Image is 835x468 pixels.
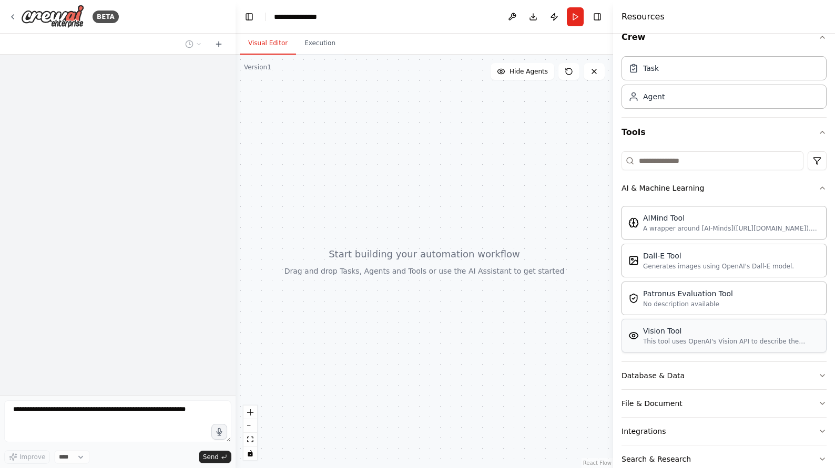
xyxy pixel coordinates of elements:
[21,5,84,28] img: Logo
[643,224,820,233] div: A wrapper around [AI-Minds]([URL][DOMAIN_NAME]). Useful for when you need answers to questions fr...
[491,63,554,80] button: Hide Agents
[211,424,227,440] button: Click to speak your automation idea
[622,202,827,361] div: AI & Machine Learning
[181,38,206,50] button: Switch to previous chat
[93,11,119,23] div: BETA
[622,426,666,436] div: Integrations
[242,9,257,24] button: Hide left sidebar
[296,33,344,55] button: Execution
[210,38,227,50] button: Start a new chat
[628,217,639,228] img: AIMindTool
[4,450,50,464] button: Improve
[643,337,820,346] div: This tool uses OpenAI's Vision API to describe the contents of an image.
[643,262,794,271] div: Generates images using OpenAI's Dall-E model.
[243,433,257,446] button: fit view
[622,23,827,52] button: Crew
[590,9,605,24] button: Hide right sidebar
[643,63,659,74] div: Task
[243,419,257,433] button: zoom out
[243,446,257,460] button: toggle interactivity
[244,63,271,71] div: Version 1
[622,11,665,23] h4: Resources
[622,52,827,117] div: Crew
[628,255,639,266] img: DallETool
[240,33,296,55] button: Visual Editor
[628,330,639,341] img: VisionTool
[583,460,612,466] a: React Flow attribution
[510,67,548,76] span: Hide Agents
[203,453,219,461] span: Send
[643,300,733,308] div: No description available
[643,326,820,336] div: Vision Tool
[243,405,257,460] div: React Flow controls
[622,398,683,409] div: File & Document
[622,418,827,445] button: Integrations
[643,91,665,102] div: Agent
[643,288,733,299] div: Patronus Evaluation Tool
[622,390,827,417] button: File & Document
[628,293,639,304] img: PatronusEvalTool
[274,12,328,22] nav: breadcrumb
[622,174,827,202] button: AI & Machine Learning
[622,370,685,381] div: Database & Data
[19,453,45,461] span: Improve
[643,213,820,223] div: AIMind Tool
[622,118,827,147] button: Tools
[622,362,827,389] button: Database & Data
[643,251,794,261] div: Dall-E Tool
[199,451,231,463] button: Send
[622,183,704,193] div: AI & Machine Learning
[243,405,257,419] button: zoom in
[622,454,691,464] div: Search & Research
